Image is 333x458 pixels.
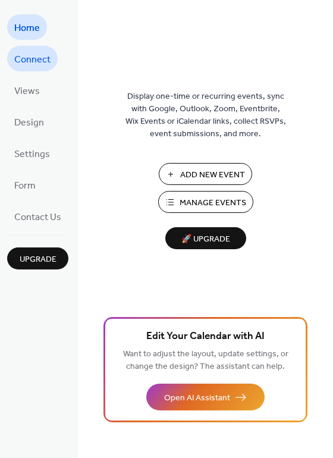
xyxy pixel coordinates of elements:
[14,19,40,37] span: Home
[159,163,252,185] button: Add New Event
[146,328,265,345] span: Edit Your Calendar with AI
[14,208,61,227] span: Contact Us
[7,46,58,71] a: Connect
[180,197,246,209] span: Manage Events
[164,392,230,404] span: Open AI Assistant
[7,247,68,269] button: Upgrade
[14,51,51,69] span: Connect
[7,109,51,134] a: Design
[165,227,246,249] button: 🚀 Upgrade
[14,177,36,195] span: Form
[20,253,56,266] span: Upgrade
[14,82,40,101] span: Views
[14,145,50,164] span: Settings
[7,172,43,197] a: Form
[7,140,57,166] a: Settings
[123,346,288,375] span: Want to adjust the layout, update settings, or change the design? The assistant can help.
[14,114,44,132] span: Design
[125,90,286,140] span: Display one-time or recurring events, sync with Google, Outlook, Zoom, Eventbrite, Wix Events or ...
[172,231,239,247] span: 🚀 Upgrade
[7,14,47,40] a: Home
[7,203,68,229] a: Contact Us
[180,169,245,181] span: Add New Event
[158,191,253,213] button: Manage Events
[146,384,265,410] button: Open AI Assistant
[7,77,47,103] a: Views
